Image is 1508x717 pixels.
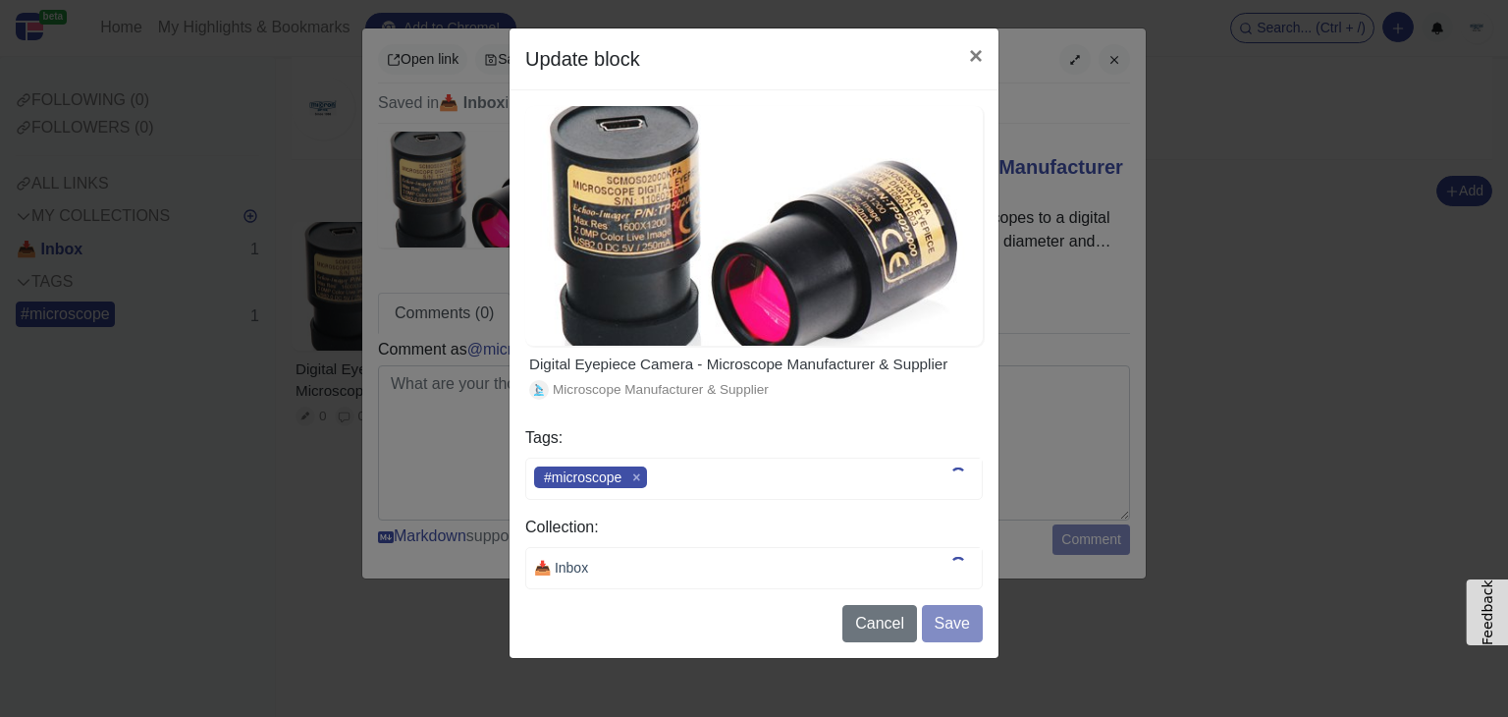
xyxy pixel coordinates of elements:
[525,44,640,74] h5: Update block
[525,426,983,450] label: Tags:
[529,354,979,376] div: Digital Eyepiece Camera - Microscope Manufacturer & Supplier
[922,605,983,642] button: Save
[842,605,917,642] button: Cancel
[953,28,998,83] button: Close
[1480,579,1495,645] span: Feedback
[544,469,621,485] span: #microscope
[534,556,588,579] span: 📥 Inbox
[525,516,983,539] label: Collection:
[533,384,545,396] img: Microscope Manufacturer & Supplier
[553,380,769,400] span: Microscope Manufacturer & Supplier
